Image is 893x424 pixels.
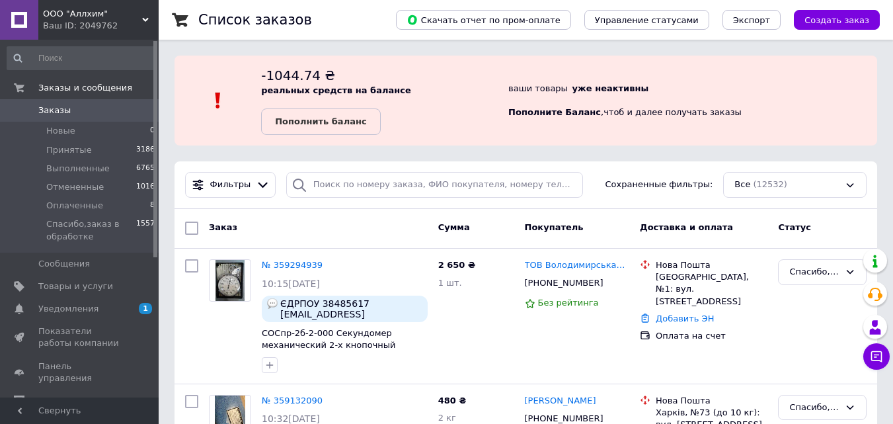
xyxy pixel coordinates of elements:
span: Оплаченные [46,200,103,212]
span: ООО "Аллхим" [43,8,142,20]
b: Пополнить баланс [275,116,366,126]
h1: Список заказов [198,12,312,28]
span: [PHONE_NUMBER] [525,278,603,288]
span: Панель управления [38,360,122,384]
span: 0 [150,125,155,137]
span: ЄДРПОУ 38485617 [EMAIL_ADDRESS][DOMAIN_NAME] [280,298,422,319]
b: Пополните Баланс [508,107,601,117]
span: Заказы [38,105,71,116]
b: уже неактивны [572,83,648,93]
a: Создать заказ [781,15,880,24]
span: Покупатель [525,222,584,232]
span: 1 шт. [438,278,462,288]
button: Экспорт [722,10,781,30]
span: 1 [139,303,152,314]
button: Скачать отчет по пром-оплате [396,10,571,30]
div: Оплата на счет [656,330,767,342]
input: Поиск по номеру заказа, ФИО покупателя, номеру телефона, Email, номеру накладной [286,172,583,198]
span: 3186 [136,144,155,156]
span: 480 ₴ [438,396,467,405]
span: 10:32[DATE] [262,413,320,424]
a: СОСпр-2б-2-000 Секундомер механический 2-х кнопочный [262,328,396,351]
img: Фото товару [215,260,245,301]
div: Нова Пошта [656,259,767,271]
span: 2 кг [438,413,456,423]
span: Без рейтинга [538,298,599,308]
button: Создать заказ [794,10,880,30]
span: 10:15[DATE] [262,278,320,289]
span: (12532) [753,179,787,189]
span: Выполненные [46,163,110,175]
input: Поиск [7,46,156,70]
span: -1044.74 ₴ [261,67,335,83]
span: [PHONE_NUMBER] [525,413,603,423]
div: [GEOGRAPHIC_DATA], №1: вул. [STREET_ADDRESS] [656,271,767,308]
span: Спасибо,заказ в обработке [46,218,136,242]
div: Нова Пошта [656,395,767,407]
b: реальных средств на балансе [261,85,411,95]
span: Сообщения [38,258,90,270]
span: Уведомления [38,303,98,315]
span: Все [734,179,750,191]
a: ТОВ ВолодимирськаФабрикаГофротари [525,259,630,272]
div: Спасибо,заказ в обработке [789,265,839,279]
span: Управление статусами [595,15,699,25]
div: Спасибо,заказ в обработке [789,401,839,415]
span: 1016 [136,181,155,193]
span: Сохраненные фильтры: [605,179,713,191]
span: Фильтры [210,179,251,191]
a: [PERSON_NAME] [525,395,596,407]
span: 1557 [136,218,155,242]
a: № 359294939 [262,260,323,270]
span: Показатели работы компании [38,325,122,349]
a: Добавить ЭН [656,314,714,323]
span: Отзывы [38,395,73,407]
span: 6765 [136,163,155,175]
span: Статус [778,222,811,232]
span: Товары и услуги [38,280,113,292]
span: Скачать отчет по пром-оплате [407,14,561,26]
img: :exclamation: [208,91,228,110]
span: 8 [150,200,155,212]
a: № 359132090 [262,396,323,405]
span: Принятые [46,144,92,156]
span: Создать заказ [804,15,869,25]
span: Заказы и сообщения [38,82,132,94]
div: ваши товары , чтоб и далее получать заказы [508,66,877,135]
span: Новые [46,125,75,137]
a: Пополнить баланс [261,108,380,135]
div: Ваш ID: 2049762 [43,20,159,32]
span: 2 650 ₴ [438,260,475,270]
button: Управление статусами [584,10,709,30]
span: Доставка и оплата [640,222,733,232]
span: Экспорт [733,15,770,25]
span: Сумма [438,222,470,232]
button: Чат с покупателем [863,343,890,370]
span: Отмененные [46,181,104,193]
a: Фото товару [209,259,251,302]
span: Заказ [209,222,237,232]
img: :speech_balloon: [267,298,278,309]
